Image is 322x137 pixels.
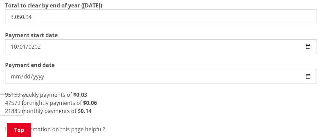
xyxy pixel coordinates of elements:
span: weekly payments of [22,91,72,98]
strong: $0.14 [78,107,92,115]
span: fortnightly payments of [22,99,82,107]
span: monthly payments of [22,107,76,115]
label: Payment end date [5,61,55,69]
strong: $0.03 [73,91,87,98]
span: 95159 [5,91,20,98]
strong: $0.06 [83,99,97,107]
label: Total to clear by end of year ([DATE]) [5,1,102,9]
a: Top [7,123,31,137]
label: Payment start date [5,31,58,39]
p: Is the information on this page helpful? [5,125,317,133]
iframe: Messenger Launcher [291,109,315,133]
